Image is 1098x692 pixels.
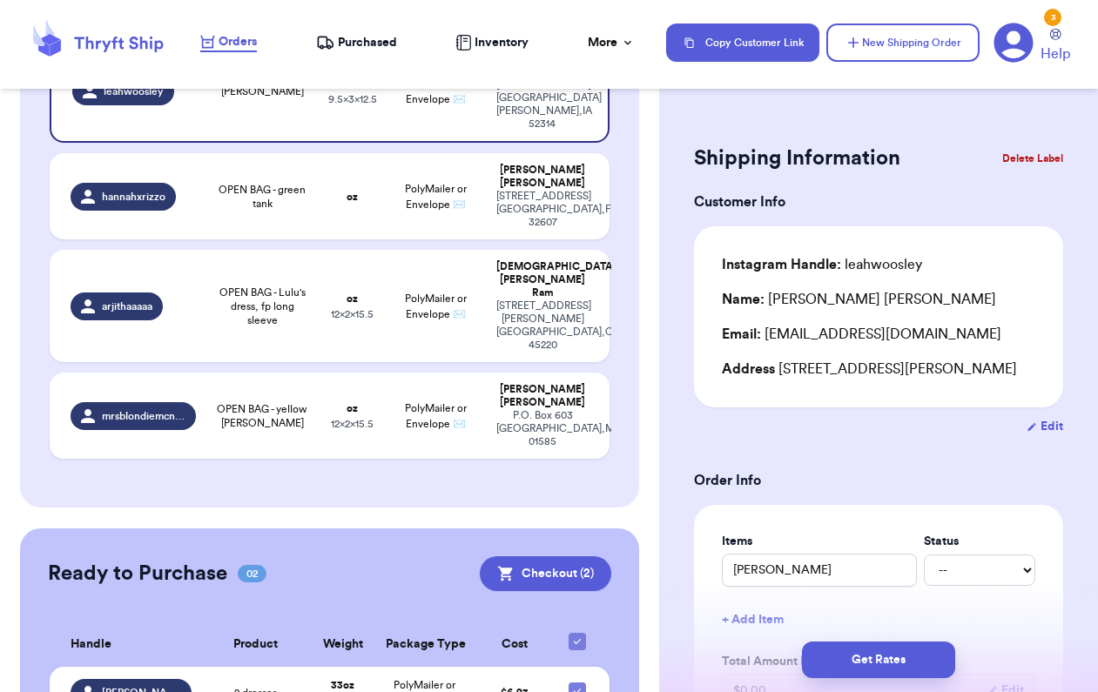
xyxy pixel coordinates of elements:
span: 12 x 2 x 15.5 [331,419,374,429]
span: mrsblondiemcneil [102,409,185,423]
strong: oz [347,403,358,413]
th: Package Type [375,622,473,667]
h3: Customer Info [694,191,1063,212]
h2: Shipping Information [694,144,900,172]
div: P.O. Box 603 [GEOGRAPHIC_DATA] , MA 01585 [496,409,589,448]
div: leahwoosley [722,254,922,275]
div: [STREET_ADDRESS][PERSON_NAME] [GEOGRAPHIC_DATA] , OH 45220 [496,299,589,352]
span: arjithaaaaa [102,299,152,313]
span: [PERSON_NAME] [221,84,304,98]
button: Delete Label [995,139,1070,178]
div: [PERSON_NAME] [PERSON_NAME] [496,383,589,409]
div: [EMAIL_ADDRESS][DOMAIN_NAME] [722,324,1035,345]
button: Get Rates [802,642,955,678]
button: Checkout (2) [480,556,611,591]
div: [STREET_ADDRESS] [GEOGRAPHIC_DATA][PERSON_NAME] , IA 52314 [496,78,587,131]
a: Help [1041,29,1070,64]
div: 3 [1044,9,1061,26]
strong: 33 oz [331,680,354,690]
div: More [588,34,635,51]
span: Orders [219,33,257,50]
a: Purchased [316,34,397,51]
button: Copy Customer Link [666,24,819,62]
span: Instagram Handle: [722,258,841,272]
span: OPEN BAG - green tank [217,183,308,211]
span: OPEN BAG - Lulu's dress, fp long sleeve [217,286,308,327]
span: PolyMailer or Envelope ✉️ [405,293,467,319]
a: Inventory [455,34,529,51]
span: 9.5 x 3 x 12.5 [328,94,377,104]
strong: oz [347,293,358,304]
span: 12 x 2 x 15.5 [331,309,374,319]
span: Address [722,362,775,376]
h3: Order Info [694,470,1063,491]
span: Handle [71,635,111,654]
label: Status [924,533,1035,550]
span: Purchased [338,34,397,51]
span: 02 [238,565,266,582]
span: Name: [722,292,765,306]
h2: Ready to Purchase [48,560,227,588]
span: Inventory [475,34,529,51]
span: Email: [722,327,761,341]
button: + Add Item [715,601,1042,639]
span: OPEN BAG - yellow [PERSON_NAME] [217,402,308,430]
div: [PERSON_NAME] [PERSON_NAME] [496,164,589,190]
div: [PERSON_NAME] [PERSON_NAME] [722,289,996,310]
span: PolyMailer or Envelope ✉️ [405,184,467,210]
th: Product [202,622,311,667]
div: [STREET_ADDRESS] [GEOGRAPHIC_DATA] , FL 32607 [496,190,589,229]
th: Cost [474,622,556,667]
span: leahwoosley [104,84,164,98]
span: Help [1041,44,1070,64]
span: hannahxrizzo [102,190,165,204]
div: [DEMOGRAPHIC_DATA] [PERSON_NAME] Ram [496,260,589,299]
div: [STREET_ADDRESS][PERSON_NAME] [722,359,1035,380]
button: Edit [1027,418,1063,435]
a: 3 [994,23,1034,63]
a: Orders [200,33,257,52]
label: Items [722,533,917,550]
th: Weight [310,622,375,667]
strong: oz [347,191,358,202]
button: New Shipping Order [826,24,980,62]
span: PolyMailer or Envelope ✉️ [405,403,467,429]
